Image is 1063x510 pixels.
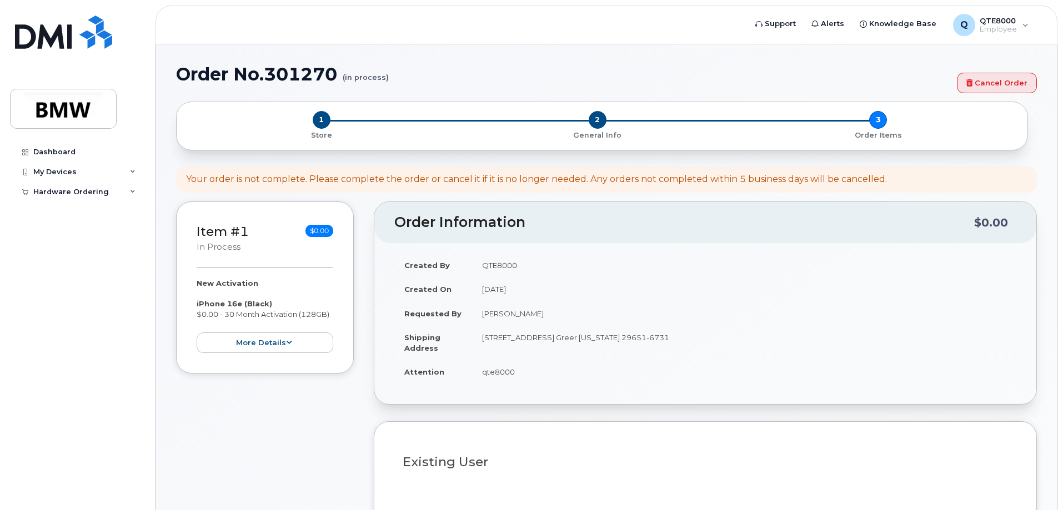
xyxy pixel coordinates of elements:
[404,333,440,352] strong: Shipping Address
[404,367,444,376] strong: Attention
[190,130,453,140] p: Store
[472,253,1016,277] td: QTE8000
[974,212,1008,233] div: $0.00
[403,455,1008,469] h3: Existing User
[472,360,1016,384] td: qte8000
[185,129,457,140] a: 1 Store
[589,111,606,129] span: 2
[404,261,450,270] strong: Created By
[197,242,240,252] small: in process
[313,111,330,129] span: 1
[957,73,1037,93] a: Cancel Order
[462,130,733,140] p: General Info
[472,277,1016,301] td: [DATE]
[457,129,738,140] a: 2 General Info
[176,64,951,84] h1: Order No.301270
[197,332,333,353] button: more details
[343,64,389,82] small: (in process)
[472,325,1016,360] td: [STREET_ADDRESS] Greer [US_STATE] 29651-6731
[197,299,272,308] strong: iPhone 16e (Black)
[197,224,249,239] a: Item #1
[186,173,887,186] div: Your order is not complete. Please complete the order or cancel it if it is no longer needed. Any...
[197,278,333,353] div: $0.00 - 30 Month Activation (128GB)
[305,225,333,237] span: $0.00
[472,301,1016,326] td: [PERSON_NAME]
[404,285,452,294] strong: Created On
[197,279,258,287] strong: New Activation
[404,309,462,318] strong: Requested By
[394,215,974,230] h2: Order Information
